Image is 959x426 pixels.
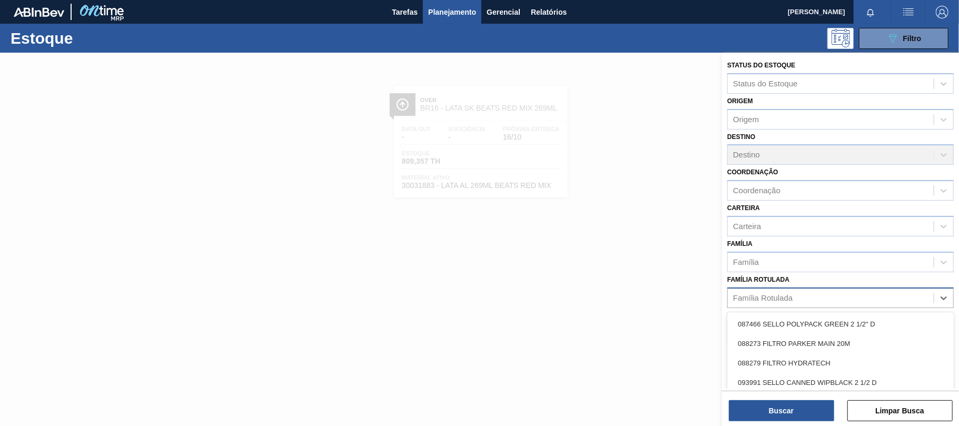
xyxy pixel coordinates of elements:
button: Notificações [854,5,887,19]
div: 087466 SELLO POLYPACK GREEN 2 1/2" D [727,314,954,334]
label: Origem [727,97,753,105]
label: Carteira [727,204,760,212]
div: Status do Estoque [733,79,798,88]
span: Tarefas [392,6,418,18]
div: Carteira [733,222,761,231]
div: 088279 FILTRO HYDRATECH [727,353,954,373]
div: 088273 FILTRO PARKER MAIN 20M [727,334,954,353]
span: Gerencial [487,6,520,18]
span: Filtro [903,34,922,43]
button: Filtro [859,28,948,49]
div: Pogramando: nenhum usuário selecionado [827,28,854,49]
label: Material ativo [727,312,780,319]
img: Logout [936,6,948,18]
label: Família Rotulada [727,276,789,283]
div: 093991 SELLO CANNED WIPBLACK 2 1/2 D [727,373,954,392]
label: Coordenação [727,169,778,176]
span: Planejamento [428,6,476,18]
div: Família [733,257,759,266]
label: Destino [727,133,755,141]
div: Coordenação [733,186,780,195]
img: userActions [902,6,915,18]
span: Relatórios [531,6,567,18]
label: Status do Estoque [727,62,795,69]
div: Origem [733,115,759,124]
h1: Estoque [11,32,166,44]
label: Família [727,240,753,247]
div: Família Rotulada [733,293,793,302]
img: TNhmsLtSVTkK8tSr43FrP2fwEKptu5GPRR3wAAAABJRU5ErkJggg== [14,7,64,17]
